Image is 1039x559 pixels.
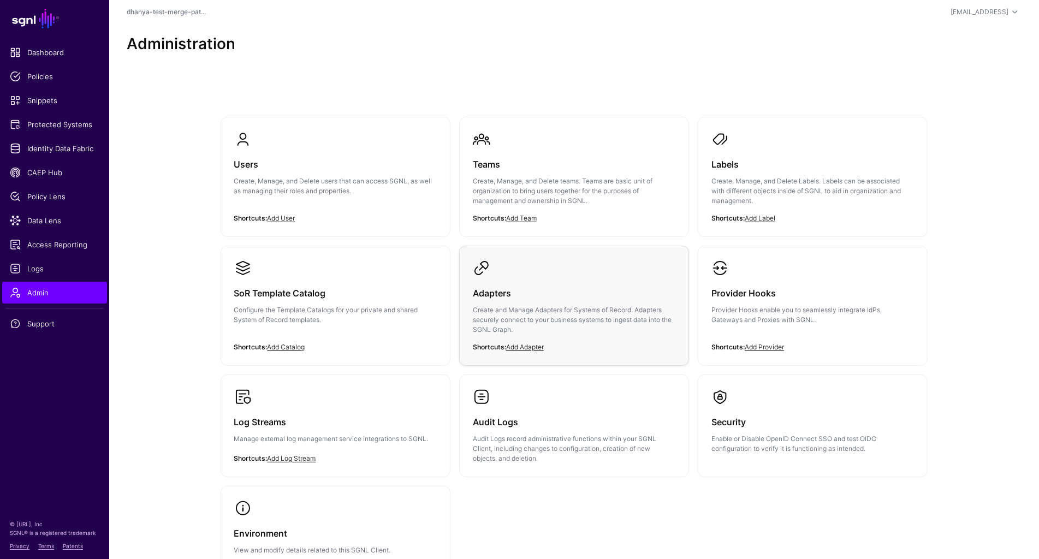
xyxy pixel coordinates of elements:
a: Provider HooksProvider Hooks enable you to seamlessly integrate IdPs, Gateways and Proxies with S... [698,246,927,355]
span: Support [10,318,99,329]
p: Create, Manage, and Delete users that can access SGNL, as well as managing their roles and proper... [234,176,437,196]
a: Policy Lens [2,186,107,207]
h3: Audit Logs [473,414,675,430]
a: Identity Data Fabric [2,138,107,159]
span: Data Lens [10,215,99,226]
h2: Administration [127,35,1022,53]
span: Identity Data Fabric [10,143,99,154]
p: View and modify details related to this SGNL Client. [234,545,437,555]
a: dhanya-test-merge-pat... [127,8,206,16]
a: Terms [38,543,54,549]
span: Dashboard [10,47,99,58]
p: Enable or Disable OpenID Connect SSO and test OIDC configuration to verify it is functioning as i... [711,434,914,454]
a: Admin [2,282,107,304]
p: © [URL], Inc [10,520,99,528]
h3: Labels [711,157,914,172]
a: Audit LogsAudit Logs record administrative functions within your SGNL Client, including changes t... [460,375,688,477]
p: Configure the Template Catalogs for your private and shared System of Record templates. [234,305,437,325]
p: Create, Manage, and Delete teams. Teams are basic unit of organization to bring users together fo... [473,176,675,206]
h3: SoR Template Catalog [234,286,437,301]
h3: Teams [473,157,675,172]
strong: Shortcuts: [234,214,268,222]
p: SGNL® is a registered trademark [10,528,99,537]
strong: Shortcuts: [234,343,268,351]
a: Log StreamsManage external log management service integrations to SGNL. [221,375,450,474]
a: UsersCreate, Manage, and Delete users that can access SGNL, as well as managing their roles and p... [221,117,450,227]
span: Access Reporting [10,239,99,250]
a: Add Adapter [506,343,544,351]
a: CAEP Hub [2,162,107,183]
a: Add Team [506,214,537,222]
a: Privacy [10,543,29,549]
strong: Shortcuts: [473,343,506,351]
p: Manage external log management service integrations to SGNL. [234,434,437,444]
h3: Security [711,414,914,430]
a: Access Reporting [2,234,107,255]
a: SoR Template CatalogConfigure the Template Catalogs for your private and shared System of Record ... [221,246,450,355]
a: Logs [2,258,107,279]
h3: Environment [234,526,437,541]
p: Create, Manage, and Delete Labels. Labels can be associated with different objects inside of SGNL... [711,176,914,206]
span: Protected Systems [10,119,99,130]
strong: Shortcuts: [234,454,268,462]
a: Add Provider [745,343,784,351]
a: TeamsCreate, Manage, and Delete teams. Teams are basic unit of organization to bring users togeth... [460,117,688,236]
a: Protected Systems [2,114,107,135]
a: Policies [2,66,107,87]
div: [EMAIL_ADDRESS] [951,7,1008,17]
a: Snippets [2,90,107,111]
h3: Log Streams [234,414,437,430]
strong: Shortcuts: [711,343,745,351]
a: Dashboard [2,41,107,63]
a: SGNL [7,7,103,31]
p: Provider Hooks enable you to seamlessly integrate IdPs, Gateways and Proxies with SGNL. [711,305,914,325]
span: Policies [10,71,99,82]
h3: Provider Hooks [711,286,914,301]
span: Admin [10,287,99,298]
a: Add Catalog [268,343,305,351]
span: Policy Lens [10,191,99,202]
a: SecurityEnable or Disable OpenID Connect SSO and test OIDC configuration to verify it is function... [698,375,927,467]
span: Logs [10,263,99,274]
h3: Users [234,157,437,172]
span: CAEP Hub [10,167,99,178]
a: AdaptersCreate and Manage Adapters for Systems of Record. Adapters securely connect to your busin... [460,246,688,365]
h3: Adapters [473,286,675,301]
a: LabelsCreate, Manage, and Delete Labels. Labels can be associated with different objects inside o... [698,117,927,236]
a: Add Log Stream [268,454,316,462]
strong: Shortcuts: [711,214,745,222]
strong: Shortcuts: [473,214,506,222]
a: Patents [63,543,83,549]
p: Create and Manage Adapters for Systems of Record. Adapters securely connect to your business syst... [473,305,675,335]
a: Add Label [745,214,775,222]
span: Snippets [10,95,99,106]
p: Audit Logs record administrative functions within your SGNL Client, including changes to configur... [473,434,675,463]
a: Add User [268,214,295,222]
a: Data Lens [2,210,107,231]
